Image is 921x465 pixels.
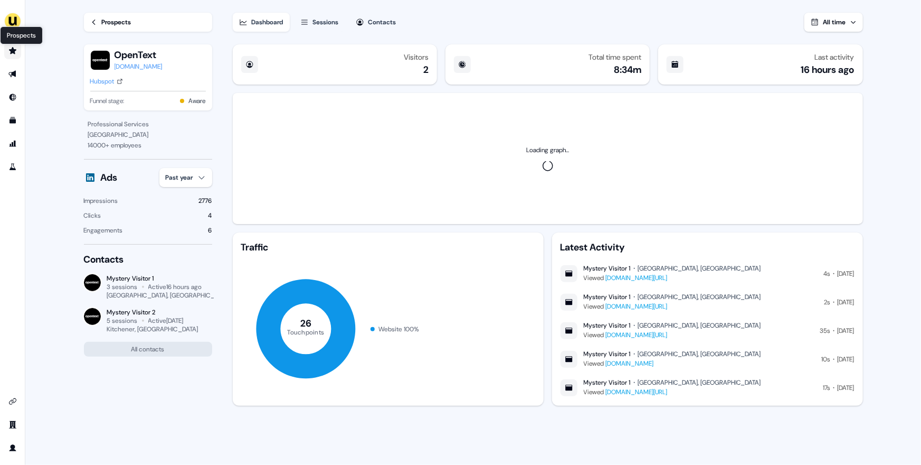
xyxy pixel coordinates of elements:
[241,241,535,254] div: Traffic
[584,350,631,358] div: Mystery Visitor 1
[606,388,668,396] a: [DOMAIN_NAME][URL]
[4,135,21,152] a: Go to attribution
[84,253,212,266] div: Contacts
[824,268,830,279] div: 4s
[820,325,830,336] div: 35s
[4,159,21,175] a: Go to experiments
[115,61,163,72] a: [DOMAIN_NAME]
[584,358,761,369] div: Viewed
[101,171,118,184] div: Ads
[584,330,761,340] div: Viewed
[824,297,830,308] div: 2s
[349,13,403,32] button: Contacts
[823,383,830,393] div: 17s
[88,140,208,151] div: 14000 + employees
[107,291,231,300] div: [GEOGRAPHIC_DATA], [GEOGRAPHIC_DATA]
[584,273,761,283] div: Viewed
[188,96,206,106] button: Aware
[4,112,21,129] a: Go to templates
[838,268,854,279] div: [DATE]
[287,328,324,337] tspan: Touchpoints
[88,129,208,140] div: [GEOGRAPHIC_DATA]
[606,331,668,339] a: [DOMAIN_NAME][URL]
[584,321,631,330] div: Mystery Visitor 1
[584,293,631,301] div: Mystery Visitor 1
[584,378,631,387] div: Mystery Visitor 1
[208,210,212,221] div: 4
[84,210,101,221] div: Clicks
[838,297,854,308] div: [DATE]
[4,440,21,457] a: Go to profile
[584,301,761,312] div: Viewed
[4,42,21,59] a: Go to prospects
[584,264,631,273] div: Mystery Visitor 1
[107,325,198,333] div: Kitchener, [GEOGRAPHIC_DATA]
[159,168,212,187] button: Past year
[148,317,184,325] div: Active [DATE]
[115,49,163,61] button: OpenText
[107,308,198,317] div: Mystery Visitor 2
[638,378,761,387] div: [GEOGRAPHIC_DATA], [GEOGRAPHIC_DATA]
[423,63,429,76] div: 2
[107,317,138,325] div: 5 sessions
[638,264,761,273] div: [GEOGRAPHIC_DATA], [GEOGRAPHIC_DATA]
[404,53,429,61] div: Visitors
[588,53,641,61] div: Total time spent
[4,89,21,106] a: Go to Inbound
[614,63,641,76] div: 8:34m
[208,225,212,236] div: 6
[638,293,761,301] div: [GEOGRAPHIC_DATA], [GEOGRAPHIC_DATA]
[804,13,863,32] button: All time
[313,17,339,27] div: Sessions
[379,324,420,334] div: Website 100 %
[84,13,212,32] a: Prospects
[294,13,345,32] button: Sessions
[90,76,115,87] div: Hubspot
[4,393,21,410] a: Go to integrations
[822,354,830,365] div: 10s
[606,274,668,282] a: [DOMAIN_NAME][URL]
[815,53,854,61] div: Last activity
[838,354,854,365] div: [DATE]
[84,225,123,236] div: Engagements
[84,342,212,357] button: All contacts
[561,241,854,254] div: Latest Activity
[199,196,212,206] div: 2776
[823,18,846,26] span: All time
[526,145,569,155] div: Loading graph...
[233,13,290,32] button: Dashboard
[584,387,761,397] div: Viewed
[638,350,761,358] div: [GEOGRAPHIC_DATA], [GEOGRAPHIC_DATA]
[300,318,311,330] tspan: 26
[368,17,396,27] div: Contacts
[838,325,854,336] div: [DATE]
[90,96,125,106] span: Funnel stage:
[90,76,123,87] a: Hubspot
[107,274,212,283] div: Mystery Visitor 1
[606,302,668,311] a: [DOMAIN_NAME][URL]
[107,283,138,291] div: 3 sessions
[102,17,131,27] div: Prospects
[606,359,654,368] a: [DOMAIN_NAME]
[84,196,118,206] div: Impressions
[838,383,854,393] div: [DATE]
[4,416,21,433] a: Go to team
[148,283,202,291] div: Active 16 hours ago
[801,63,854,76] div: 16 hours ago
[638,321,761,330] div: [GEOGRAPHIC_DATA], [GEOGRAPHIC_DATA]
[4,66,21,82] a: Go to outbound experience
[88,119,208,129] div: Professional Services
[252,17,283,27] div: Dashboard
